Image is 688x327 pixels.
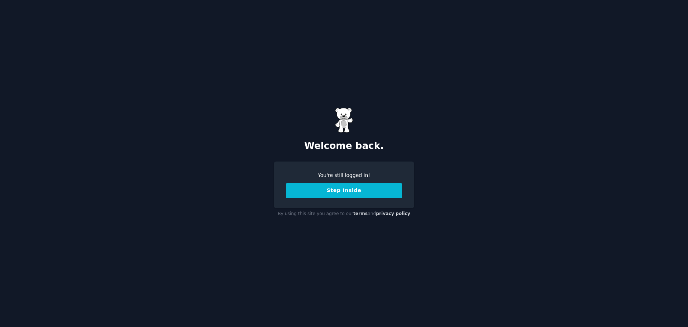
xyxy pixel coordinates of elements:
div: By using this site you agree to our and [274,208,414,220]
h2: Welcome back. [274,140,414,152]
a: Step Inside [286,187,402,193]
a: privacy policy [376,211,410,216]
div: You're still logged in! [286,172,402,179]
img: Gummy Bear [335,108,353,133]
a: terms [353,211,368,216]
button: Step Inside [286,183,402,198]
